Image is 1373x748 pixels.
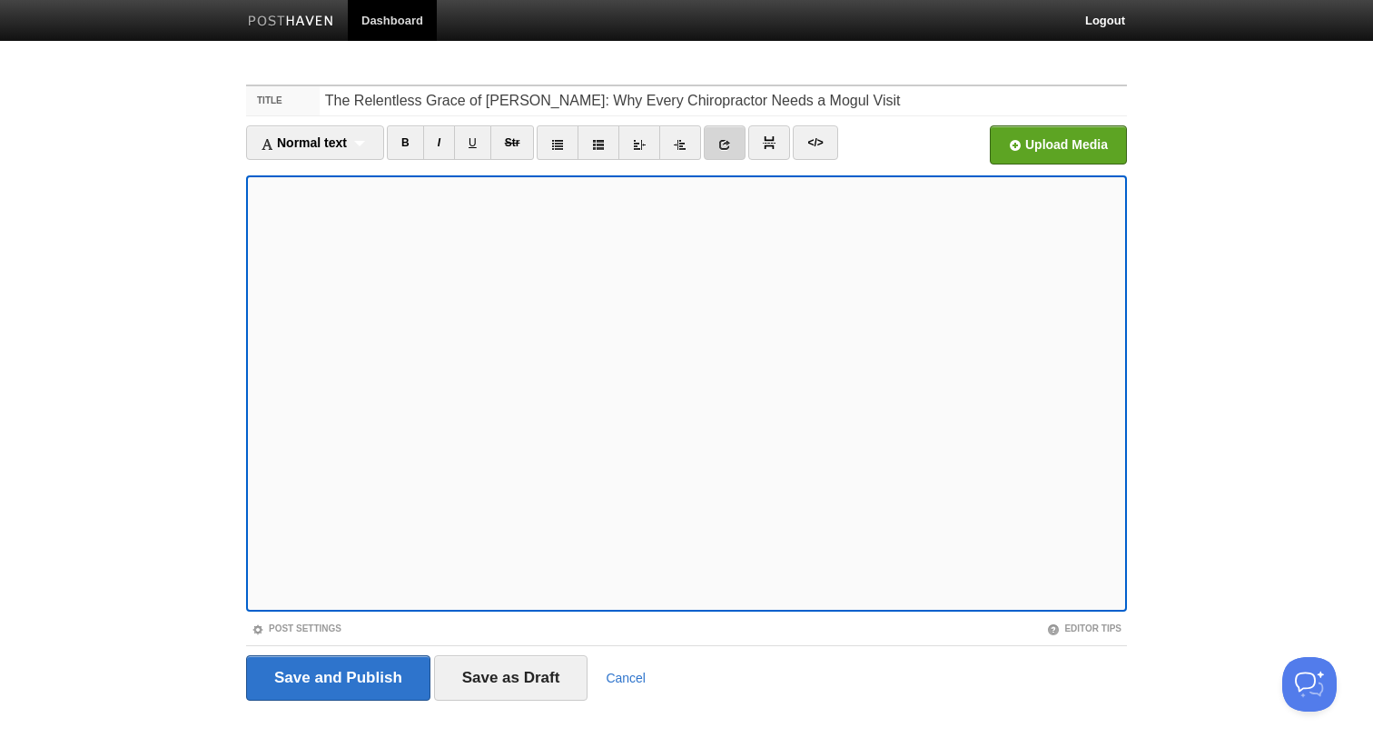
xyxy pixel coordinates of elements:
a: Post Settings [252,623,341,633]
input: Save as Draft [434,655,588,701]
a: </> [793,125,837,160]
iframe: Help Scout Beacon - Open [1282,657,1337,712]
del: Str [505,136,520,149]
input: Save and Publish [246,655,430,701]
img: pagebreak-icon.png [763,136,775,149]
a: Str [490,125,535,160]
img: Posthaven-bar [248,15,334,29]
a: U [454,125,491,160]
a: Cancel [606,671,646,685]
a: Editor Tips [1047,623,1121,633]
a: B [387,125,424,160]
label: Title [246,86,320,115]
a: I [423,125,455,160]
span: Normal text [261,135,347,150]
